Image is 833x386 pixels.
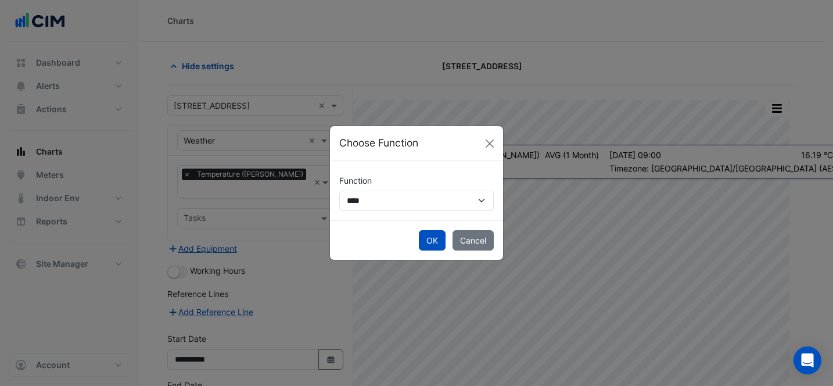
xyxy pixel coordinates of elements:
[453,230,494,251] button: Cancel
[793,346,821,374] div: Open Intercom Messenger
[339,170,372,191] label: Function
[481,135,498,152] button: Close
[419,230,446,251] button: OK
[339,135,418,151] h5: Choose Function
